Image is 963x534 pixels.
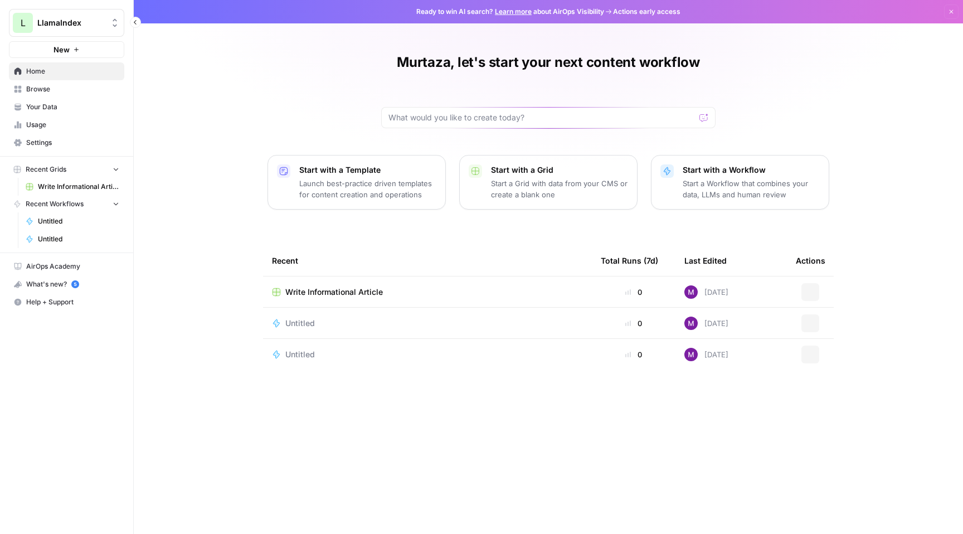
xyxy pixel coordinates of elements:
a: Home [9,62,124,80]
p: Start a Workflow that combines your data, LLMs and human review [683,178,820,200]
button: Start with a TemplateLaunch best-practice driven templates for content creation and operations [267,155,446,210]
span: Browse [26,84,119,94]
span: Write Informational Article [285,287,383,298]
div: [DATE] [684,285,728,299]
img: jxcvhsgr4fa9rbugjrhgvfx001uj [684,285,698,299]
p: Start with a Grid [491,164,628,176]
img: jxcvhsgr4fa9rbugjrhgvfx001uj [684,317,698,330]
p: Launch best-practice driven templates for content creation and operations [299,178,436,200]
span: LlamaIndex [37,17,105,28]
span: Help + Support [26,297,119,307]
p: Start a Grid with data from your CMS or create a blank one [491,178,628,200]
span: Untitled [38,216,119,226]
p: Start with a Workflow [683,164,820,176]
a: Learn more [495,7,532,16]
span: Settings [26,138,119,148]
div: [DATE] [684,317,728,330]
text: 5 [74,281,76,287]
div: Actions [796,245,825,276]
span: Recent Grids [26,164,66,174]
span: Untitled [285,318,315,329]
div: 0 [601,287,667,298]
span: Actions early access [613,7,680,17]
span: New [53,44,70,55]
a: Write Informational Article [272,287,583,298]
a: AirOps Academy [9,258,124,275]
div: Last Edited [684,245,727,276]
span: AirOps Academy [26,261,119,271]
a: Usage [9,116,124,134]
a: Untitled [272,318,583,329]
a: 5 [71,280,79,288]
div: 0 [601,318,667,329]
p: Start with a Template [299,164,436,176]
a: Settings [9,134,124,152]
button: Recent Workflows [9,196,124,212]
div: 0 [601,349,667,360]
a: Browse [9,80,124,98]
span: Ready to win AI search? about AirOps Visibility [416,7,604,17]
button: New [9,41,124,58]
span: Home [26,66,119,76]
button: Start with a GridStart a Grid with data from your CMS or create a blank one [459,155,638,210]
span: Untitled [38,234,119,244]
span: Usage [26,120,119,130]
button: Recent Grids [9,161,124,178]
span: Untitled [285,349,315,360]
a: Your Data [9,98,124,116]
a: Untitled [272,349,583,360]
button: Start with a WorkflowStart a Workflow that combines your data, LLMs and human review [651,155,829,210]
span: L [21,16,26,30]
a: Untitled [21,212,124,230]
span: Write Informational Article [38,182,119,192]
button: Help + Support [9,293,124,311]
a: Untitled [21,230,124,248]
h1: Murtaza, let's start your next content workflow [397,54,700,71]
div: What's new? [9,276,124,293]
a: Write Informational Article [21,178,124,196]
div: Total Runs (7d) [601,245,658,276]
button: What's new? 5 [9,275,124,293]
img: jxcvhsgr4fa9rbugjrhgvfx001uj [684,348,698,361]
div: Recent [272,245,583,276]
span: Your Data [26,102,119,112]
input: What would you like to create today? [388,112,695,123]
button: Workspace: LlamaIndex [9,9,124,37]
span: Recent Workflows [26,199,84,209]
div: [DATE] [684,348,728,361]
